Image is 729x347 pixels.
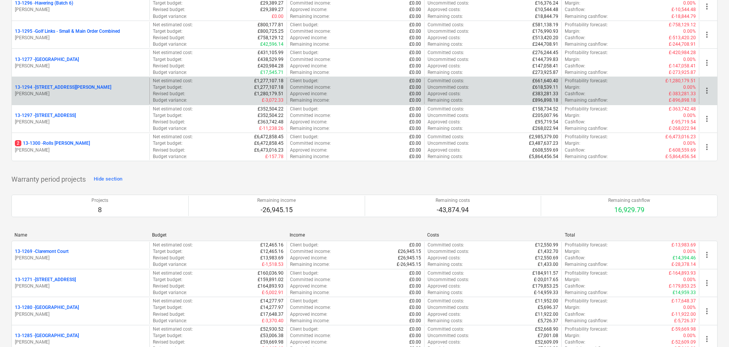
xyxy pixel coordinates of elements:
p: £14,959.33 [673,289,696,296]
p: £205,007.96 [532,112,558,119]
p: Approved costs : [428,35,461,41]
p: £268,022.94 [532,125,558,132]
p: £352,504.22 [258,112,284,119]
p: 16,929.79 [608,205,650,214]
p: Committed costs : [428,134,464,140]
p: [PERSON_NAME] [15,255,146,261]
p: Revised budget : [153,147,185,154]
p: Committed income : [290,112,331,119]
p: £3,487,637.23 [529,140,558,147]
p: Target budget : [153,277,183,283]
p: Remaining cashflow [608,197,650,204]
p: Committed income : [290,56,331,63]
p: Uncommitted costs : [428,84,469,91]
p: £-147,058.41 [669,63,696,69]
p: £-420,984.28 [669,50,696,56]
p: £0.00 [409,277,421,283]
p: £2,985,379.00 [529,134,558,140]
p: £0.00 [409,289,421,296]
p: Remaining cashflow : [565,289,608,296]
p: Uncommitted costs : [428,140,469,147]
p: £0.00 [409,41,421,48]
p: Remaining costs [436,197,470,204]
p: Cashflow : [565,35,585,41]
p: £661,640.40 [532,78,558,84]
p: £179,853.25 [532,283,558,289]
p: £13,983.69 [260,255,284,261]
p: Approved income : [290,119,327,125]
p: 0.00% [683,277,696,283]
p: Revised budget : [153,63,185,69]
p: £-5,002.91 [262,289,284,296]
p: Remaining cashflow : [565,97,608,104]
p: Revised budget : [153,283,185,289]
div: 13-1277 -[GEOGRAPHIC_DATA][PERSON_NAME] [15,56,146,69]
p: £-273,925.87 [669,69,696,76]
p: Remaining income : [290,41,330,48]
p: £0.00 [409,298,421,304]
p: 13-1269 - Claremont Court [15,248,69,255]
p: Remaining income : [290,13,330,20]
p: £26,945.15 [398,255,421,261]
p: Remaining income : [290,154,330,160]
div: 13-1297 -[STREET_ADDRESS][PERSON_NAME] [15,112,146,125]
p: £-179,853.25 [669,283,696,289]
p: 13-1280 - [GEOGRAPHIC_DATA] [15,304,79,311]
p: Net estimated cost : [153,270,193,277]
p: £-268,022.94 [669,125,696,132]
p: Budget variance : [153,97,187,104]
p: [PERSON_NAME] [15,311,146,318]
p: Remaining cashflow : [565,41,608,48]
p: Committed income : [290,84,331,91]
p: £0.00 [409,6,421,13]
div: Income [290,232,421,238]
p: Approved costs : [428,119,461,125]
p: Cashflow : [565,63,585,69]
p: Committed costs : [428,78,464,84]
p: £12,465.16 [260,242,284,248]
p: £244,708.91 [532,41,558,48]
p: -26,945.15 [257,205,296,214]
p: £14,394.46 [673,255,696,261]
p: £-608,559.69 [669,147,696,154]
p: £273,925.87 [532,69,558,76]
p: £1,433.00 [538,261,558,268]
p: [PERSON_NAME] [15,91,146,97]
p: Committed costs : [428,106,464,112]
p: Target budget : [153,140,183,147]
p: Margin : [565,277,580,283]
p: Profitability forecast : [565,242,608,248]
p: Revised budget : [153,35,185,41]
p: Net estimated cost : [153,242,193,248]
p: Approved income : [290,91,327,97]
p: Target budget : [153,84,183,91]
p: £-6,473,016.23 [665,134,696,140]
p: Committed costs : [428,242,464,248]
p: £0.00 [409,147,421,154]
p: £352,504.22 [258,106,284,112]
p: Projects [91,197,108,204]
p: £-18,844.79 [671,13,696,20]
p: £-513,420.20 [669,35,696,41]
p: Cashflow : [565,6,585,13]
p: £0.00 [409,13,421,20]
p: Profitability forecast : [565,78,608,84]
p: Profitability forecast : [565,50,608,56]
p: £0.00 [409,140,421,147]
p: £0.00 [409,125,421,132]
p: Cashflow : [565,147,585,154]
p: £29,389.27 [260,6,284,13]
p: 0.00% [683,112,696,119]
iframe: Chat Widget [691,310,729,347]
p: £159,891.02 [258,277,284,283]
p: 0.00% [683,56,696,63]
p: Committed income : [290,248,331,255]
p: 13-1300 - Rolls [PERSON_NAME] [15,140,90,147]
p: [PERSON_NAME] [15,63,146,69]
span: more_vert [702,58,711,67]
p: Net estimated cost : [153,50,193,56]
p: 0.00% [683,84,696,91]
p: Committed costs : [428,298,464,304]
p: £-20,017.65 [534,277,558,283]
p: £-26,945.15 [397,261,421,268]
